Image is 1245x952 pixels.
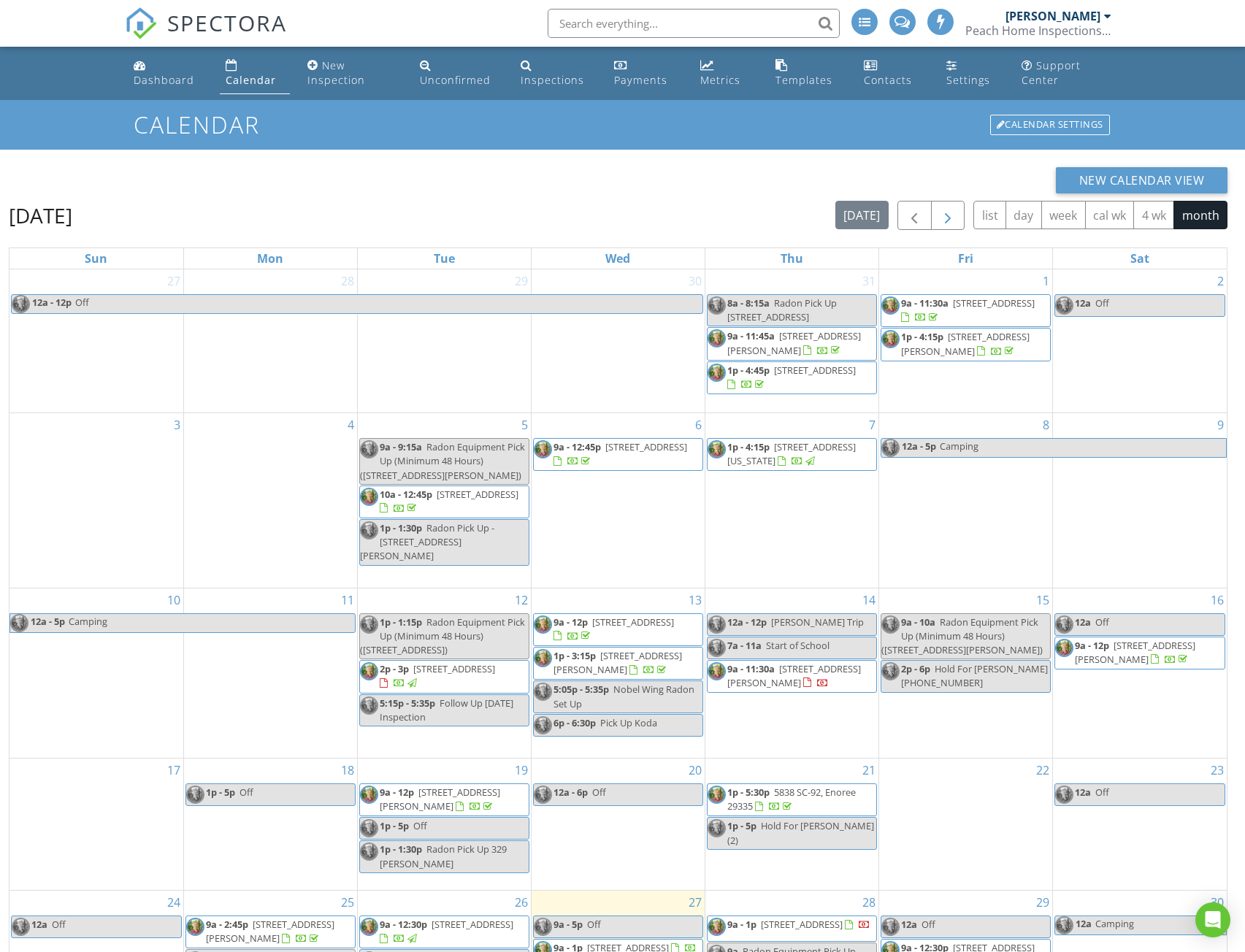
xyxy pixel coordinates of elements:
[1053,588,1227,758] td: Go to August 16, 2025
[727,786,856,813] a: 1p - 5:30p 5838 SC-92, Enoree 29335
[1016,53,1117,94] a: Support Center
[226,73,276,87] div: Calendar
[1075,639,1109,652] span: 9a - 12p
[1055,296,1073,315] img: travis.jpg
[380,918,427,931] span: 9a - 12:30p
[531,413,705,588] td: Go to August 6, 2025
[553,716,596,729] span: 6p - 6:30p
[707,361,877,394] a: 1p - 4:45p [STREET_ADDRESS]
[587,918,601,931] span: Off
[879,588,1053,758] td: Go to August 15, 2025
[357,588,531,758] td: Go to August 12, 2025
[727,329,861,356] a: 9a - 11:45a [STREET_ADDRESS][PERSON_NAME]
[941,53,1004,94] a: Settings
[380,918,513,945] a: 9a - 12:30p [STREET_ADDRESS]
[534,615,552,634] img: travis.jpg
[1053,413,1227,588] td: Go to August 9, 2025
[705,588,879,758] td: Go to August 14, 2025
[881,294,1051,327] a: 9a - 11:30a [STREET_ADDRESS]
[360,918,378,936] img: travis.jpg
[30,614,66,632] span: 12a - 5p
[727,329,775,342] span: 9a - 11:45a
[9,413,183,588] td: Go to August 3, 2025
[1040,413,1052,437] a: Go to August 8, 2025
[380,440,422,453] span: 9a - 9:15a
[1056,167,1228,193] button: New Calendar View
[533,438,703,471] a: 9a - 12:45p [STREET_ADDRESS]
[727,296,837,323] span: Radon Pick Up [STREET_ADDRESS]
[548,9,840,38] input: Search everything...
[1173,201,1227,229] button: month
[1208,759,1227,782] a: Go to August 23, 2025
[708,662,726,680] img: travis.jpg
[705,269,879,413] td: Go to July 31, 2025
[901,296,949,310] span: 9a - 11:30a
[183,413,357,588] td: Go to August 4, 2025
[359,485,529,518] a: 10a - 12:45p [STREET_ADDRESS]
[52,918,66,931] span: Off
[254,248,286,269] a: Monday
[380,488,432,501] span: 10a - 12:45p
[727,786,856,813] span: 5838 SC-92, Enoree 29335
[359,783,529,816] a: 9a - 12p [STREET_ADDRESS][PERSON_NAME]
[727,364,770,377] span: 1p - 4:45p
[1033,759,1052,782] a: Go to August 22, 2025
[1075,786,1091,799] span: 12a
[360,521,378,540] img: travis.jpg
[859,891,878,914] a: Go to August 28, 2025
[707,438,877,471] a: 1p - 4:15p [STREET_ADDRESS][US_STATE]
[901,662,930,675] span: 2p - 6p
[770,53,847,94] a: Templates
[186,786,204,804] img: travis.jpg
[608,53,683,94] a: Payments
[901,662,1048,689] span: Hold For [PERSON_NAME] [PHONE_NUMBER]
[512,588,531,612] a: Go to August 12, 2025
[360,440,525,481] span: Radon Equipment Pick Up (Minimum 48 Hours) ([STREET_ADDRESS][PERSON_NAME])
[9,201,72,230] h2: [DATE]
[946,73,990,87] div: Settings
[1127,248,1152,269] a: Saturday
[727,786,770,799] span: 1p - 5:30p
[686,269,705,293] a: Go to July 30, 2025
[1033,588,1052,612] a: Go to August 15, 2025
[727,440,856,467] span: [STREET_ADDRESS][US_STATE]
[708,440,726,458] img: travis.jpg
[1195,902,1230,937] div: Open Intercom Messenger
[727,662,775,675] span: 9a - 11:30a
[1053,269,1227,413] td: Go to August 2, 2025
[359,915,529,948] a: 9a - 12:30p [STREET_ADDRESS]
[707,915,877,942] a: 9a - 1p [STREET_ADDRESS]
[380,662,409,675] span: 2p - 3p
[1133,201,1174,229] button: 4 wk
[761,918,843,931] span: [STREET_ADDRESS]
[901,330,943,343] span: 1p - 4:15p
[359,660,529,693] a: 2p - 3p [STREET_ADDRESS]
[864,73,912,87] div: Contacts
[31,918,47,931] span: 12a
[12,295,30,313] img: travis.jpg
[1095,917,1134,930] span: Camping
[881,330,900,348] img: travis.jpg
[727,662,861,689] a: 9a - 11:30a [STREET_ADDRESS][PERSON_NAME]
[708,918,726,936] img: travis.jpg
[694,53,757,94] a: Metrics
[534,649,552,667] img: travis.jpg
[708,639,726,657] img: travis.jpg
[380,696,513,723] span: Follow Up [DATE] Inspection
[171,413,183,437] a: Go to August 3, 2025
[727,639,762,652] span: 7a - 11a
[10,614,28,632] img: travis.jpg
[727,440,770,453] span: 1p - 4:15p
[708,364,726,382] img: travis.jpg
[705,759,879,891] td: Go to August 21, 2025
[534,683,552,701] img: travis.jpg
[707,783,877,816] a: 1p - 5:30p 5838 SC-92, Enoree 29335
[206,918,248,931] span: 9a - 2:45p
[1085,201,1135,229] button: cal wk
[901,615,935,629] span: 9a - 10a
[553,615,674,642] a: 9a - 12p [STREET_ADDRESS]
[901,330,1030,357] a: 1p - 4:15p [STREET_ADDRESS][PERSON_NAME]
[553,683,694,710] span: Nobel Wing Radon Set Up
[9,759,183,891] td: Go to August 17, 2025
[708,329,726,348] img: travis.jpg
